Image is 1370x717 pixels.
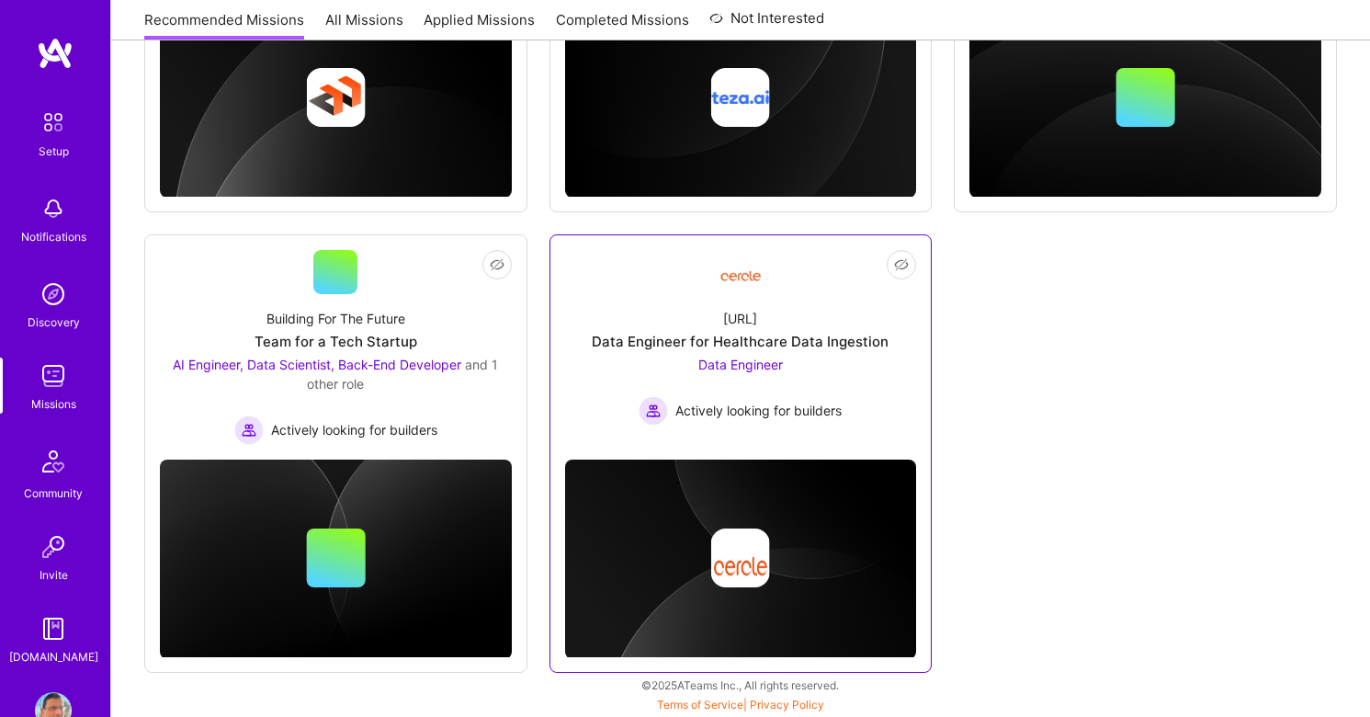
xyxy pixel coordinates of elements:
span: AI Engineer, Data Scientist, Back-End Developer [173,357,461,372]
img: logo [37,37,74,70]
img: Company Logo [719,256,763,287]
img: teamwork [35,358,72,394]
img: setup [34,103,73,142]
div: Team for a Tech Startup [255,332,417,351]
a: All Missions [325,10,403,40]
a: Not Interested [709,7,824,40]
span: Actively looking for builders [271,420,437,439]
span: | [657,698,824,711]
a: Recommended Missions [144,10,304,40]
div: Community [24,484,83,503]
img: Invite [35,529,72,565]
img: Company logo [711,529,770,587]
span: Actively looking for builders [675,401,842,420]
div: Data Engineer for Healthcare Data Ingestion [592,332,889,351]
a: Building For The FutureTeam for a Tech StartupAI Engineer, Data Scientist, Back-End Developer and... [160,250,512,445]
div: Setup [39,142,69,161]
i: icon EyeClosed [490,257,504,272]
div: Missions [31,394,76,414]
div: [DOMAIN_NAME] [9,647,98,666]
div: Notifications [21,227,86,246]
div: Invite [40,565,68,585]
img: Actively looking for builders [234,415,264,445]
div: Building For The Future [266,309,405,328]
img: Company logo [711,68,770,127]
span: and 1 other role [307,357,498,392]
span: Data Engineer [698,357,783,372]
img: Company logo [306,68,365,127]
img: cover [160,460,512,659]
img: bell [35,190,72,227]
a: Applied Missions [424,10,535,40]
img: guide book [35,610,72,647]
img: cover [565,460,917,659]
div: Discovery [28,313,80,332]
div: © 2025 ATeams Inc., All rights reserved. [110,662,1370,708]
img: Community [31,439,75,484]
i: icon EyeClosed [894,257,909,272]
div: [URL] [723,309,757,328]
img: discovery [35,276,72,313]
a: Completed Missions [556,10,689,40]
a: Company Logo[URL]Data Engineer for Healthcare Data IngestionData Engineer Actively looking for bu... [565,250,917,445]
img: Actively looking for builders [639,396,668,426]
a: Terms of Service [657,698,743,711]
a: Privacy Policy [750,698,824,711]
